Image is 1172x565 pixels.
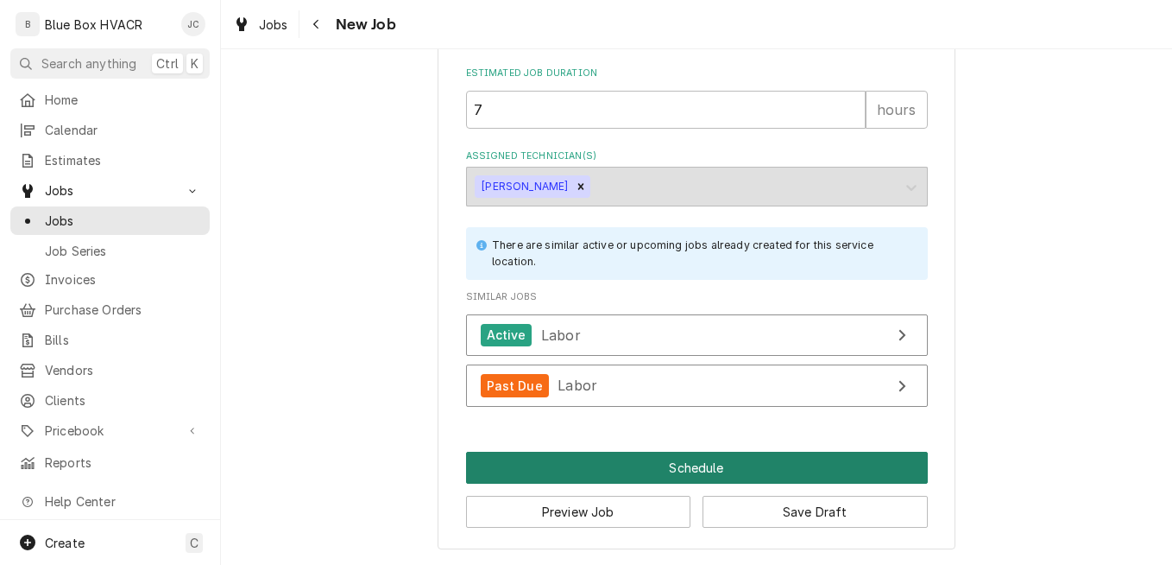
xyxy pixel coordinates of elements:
[45,536,85,550] span: Create
[866,91,928,129] div: hours
[45,181,175,200] span: Jobs
[466,67,928,80] label: Estimated Job Duration
[303,10,331,38] button: Navigate back
[10,176,210,205] a: Go to Jobs
[45,492,199,511] span: Help Center
[45,16,142,34] div: Blue Box HVACR
[10,356,210,384] a: Vendors
[10,146,210,175] a: Estimates
[45,121,201,139] span: Calendar
[10,386,210,415] a: Clients
[466,67,928,128] div: Estimated Job Duration
[45,391,201,409] span: Clients
[466,149,928,163] label: Assigned Technician(s)
[45,454,201,472] span: Reports
[492,238,911,270] div: There are similar active or upcoming jobs already created for this service location.
[181,12,205,36] div: Josh Canfield's Avatar
[16,12,40,36] div: B
[466,290,928,416] div: Similar Jobs
[703,496,928,528] button: Save Draft
[10,326,210,354] a: Bills
[466,290,928,304] span: Similar Jobs
[466,452,928,528] div: Button Group
[45,361,201,379] span: Vendors
[466,452,928,484] button: Schedule
[466,484,928,528] div: Button Group Row
[45,422,175,440] span: Pricebook
[466,314,928,357] a: View Job
[45,331,201,349] span: Bills
[45,91,201,109] span: Home
[45,301,201,319] span: Purchase Orders
[481,324,532,347] div: Active
[226,10,295,39] a: Jobs
[466,452,928,484] div: Button Group Row
[541,326,581,343] span: Labor
[10,487,210,516] a: Go to Help Center
[466,496,691,528] button: Preview Job
[10,295,210,324] a: Purchase Orders
[10,448,210,477] a: Reports
[10,86,210,114] a: Home
[191,54,198,73] span: K
[10,48,210,79] button: Search anythingCtrlK
[45,242,201,260] span: Job Series
[45,151,201,169] span: Estimates
[10,206,210,235] a: Jobs
[190,534,198,552] span: C
[481,374,549,397] div: Past Due
[41,54,136,73] span: Search anything
[45,270,201,289] span: Invoices
[10,265,210,294] a: Invoices
[10,116,210,144] a: Calendar
[181,12,205,36] div: JC
[331,13,396,36] span: New Job
[10,517,210,546] a: Go to What's New
[156,54,179,73] span: Ctrl
[466,149,928,206] div: Assigned Technician(s)
[466,365,928,407] a: View Job
[45,212,201,230] span: Jobs
[10,416,210,445] a: Go to Pricebook
[558,377,597,394] span: Labor
[259,16,288,34] span: Jobs
[10,237,210,265] a: Job Series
